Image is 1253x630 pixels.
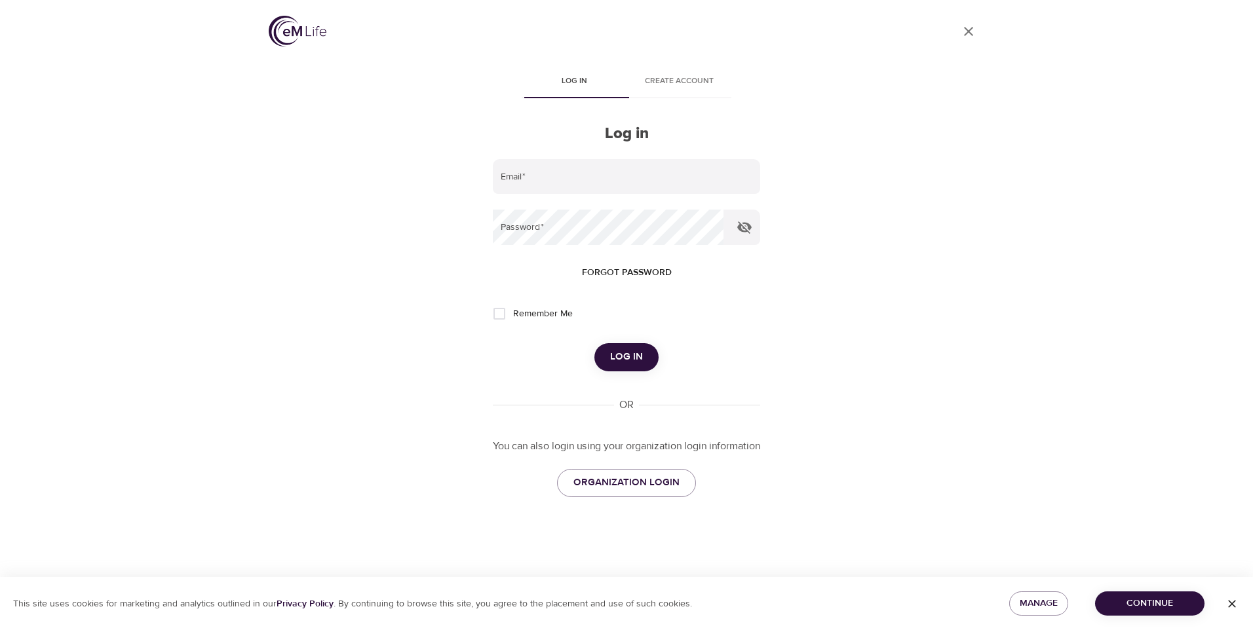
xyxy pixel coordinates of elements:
span: Remember Me [513,307,573,321]
span: Log in [530,75,619,88]
button: Manage [1009,591,1068,616]
span: Continue [1106,595,1194,612]
button: Log in [594,343,659,371]
img: logo [269,16,326,46]
button: Forgot password [577,261,677,285]
h2: Log in [493,124,760,143]
a: Privacy Policy [277,598,334,610]
span: Manage [1020,595,1058,612]
p: You can also login using your organization login information [493,439,760,454]
a: close [953,16,984,47]
div: OR [614,398,639,413]
span: Forgot password [582,265,672,281]
span: ORGANIZATION LOGIN [573,474,680,491]
a: ORGANIZATION LOGIN [557,469,696,496]
span: Create account [634,75,723,88]
div: disabled tabs example [493,67,760,98]
span: Log in [610,348,643,365]
button: Continue [1095,591,1205,616]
